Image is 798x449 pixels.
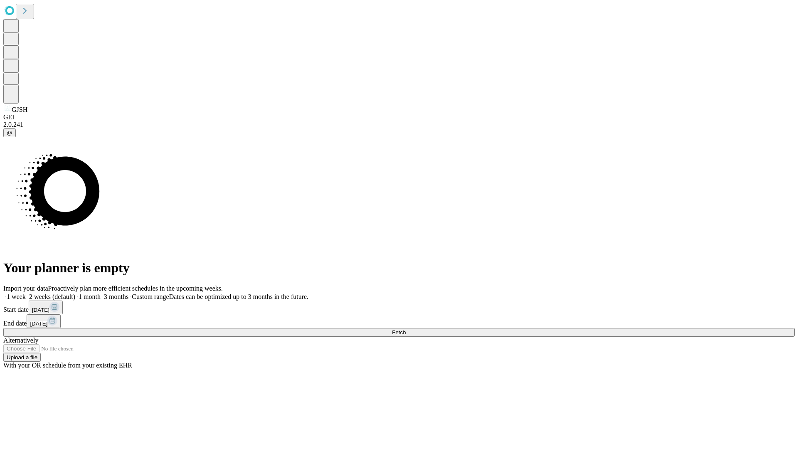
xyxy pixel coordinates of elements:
button: [DATE] [29,301,63,314]
button: Fetch [3,328,795,337]
span: Dates can be optimized up to 3 months in the future. [169,293,308,300]
span: Import your data [3,285,48,292]
div: Start date [3,301,795,314]
span: Alternatively [3,337,38,344]
span: Fetch [392,329,406,336]
div: End date [3,314,795,328]
span: [DATE] [30,321,47,327]
span: [DATE] [32,307,49,313]
span: 2 weeks (default) [29,293,75,300]
button: [DATE] [27,314,61,328]
span: 1 month [79,293,101,300]
button: Upload a file [3,353,41,362]
button: @ [3,128,16,137]
span: Proactively plan more efficient schedules in the upcoming weeks. [48,285,223,292]
h1: Your planner is empty [3,260,795,276]
span: With your OR schedule from your existing EHR [3,362,132,369]
div: GEI [3,113,795,121]
span: GJSH [12,106,27,113]
span: 3 months [104,293,128,300]
span: @ [7,130,12,136]
span: 1 week [7,293,26,300]
div: 2.0.241 [3,121,795,128]
span: Custom range [132,293,169,300]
